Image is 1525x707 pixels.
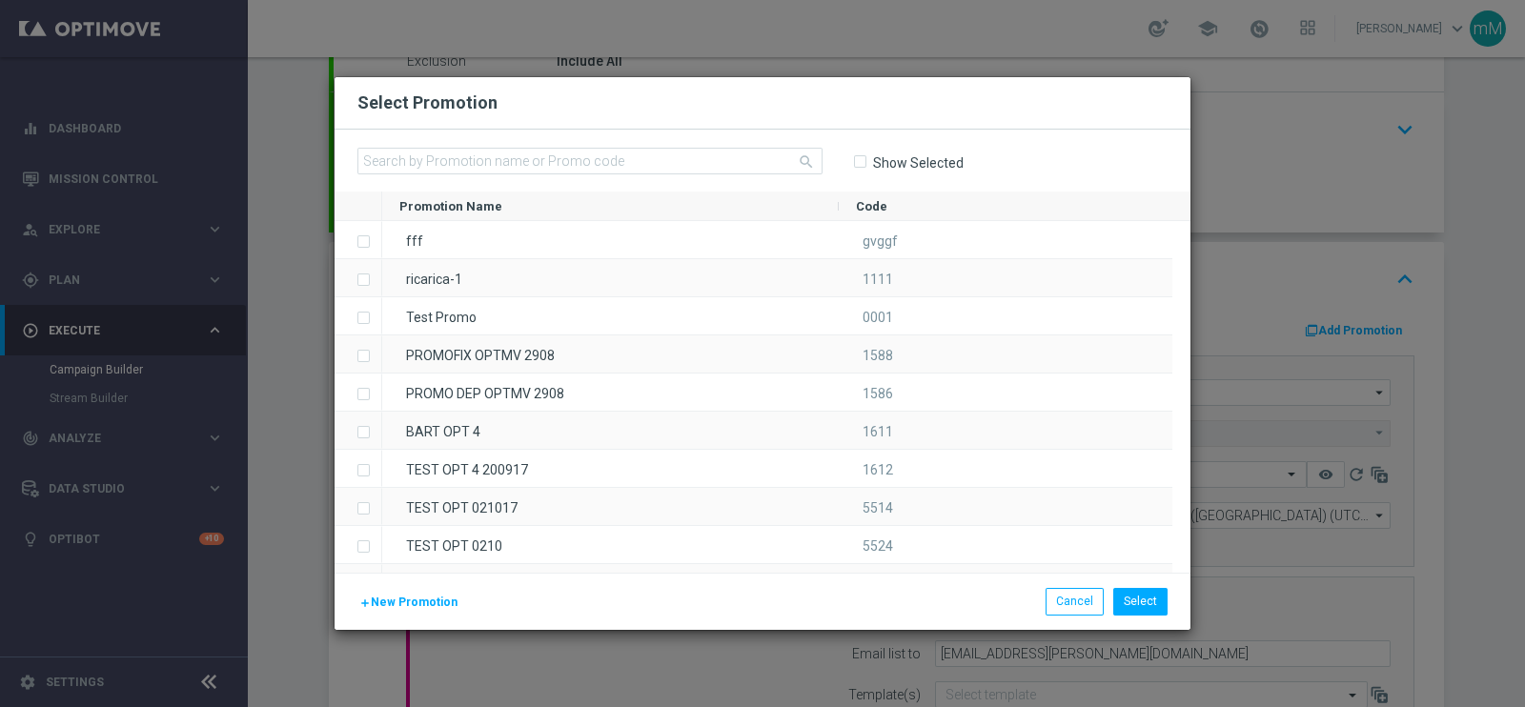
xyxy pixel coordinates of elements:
[382,450,1172,488] div: Press SPACE to select this row.
[382,221,839,258] div: fff
[382,221,1172,259] div: Press SPACE to select this row.
[798,153,815,171] i: search
[335,412,382,450] div: Press SPACE to select this row.
[335,450,382,488] div: Press SPACE to select this row.
[335,526,382,564] div: Press SPACE to select this row.
[382,488,1172,526] div: Press SPACE to select this row.
[382,335,1172,374] div: Press SPACE to select this row.
[382,259,839,296] div: ricarica-1
[863,500,893,515] span: 5514
[382,488,839,525] div: TEST OPT 021017
[335,297,382,335] div: Press SPACE to select this row.
[382,374,1172,412] div: Press SPACE to select this row.
[335,488,382,526] div: Press SPACE to select this row.
[382,374,839,411] div: PROMO DEP OPTMV 2908
[359,597,371,609] i: add
[382,412,839,449] div: BART OPT 4
[335,259,382,297] div: Press SPACE to select this row.
[335,221,382,259] div: Press SPACE to select this row.
[863,538,893,554] span: 5524
[357,91,498,114] h2: Select Promotion
[357,592,459,613] button: New Promotion
[335,335,382,374] div: Press SPACE to select this row.
[335,564,382,602] div: Press SPACE to select this row.
[856,199,887,213] span: Code
[382,526,839,563] div: TEST OPT 0210
[863,386,893,401] span: 1586
[357,148,823,174] input: Search by Promotion name or Promo code
[382,564,839,601] div: TEST OPT0310
[382,526,1172,564] div: Press SPACE to select this row.
[863,310,893,325] span: 0001
[399,199,502,213] span: Promotion Name
[863,462,893,477] span: 1612
[382,412,1172,450] div: Press SPACE to select this row.
[872,154,964,172] label: Show Selected
[1113,588,1168,615] button: Select
[1046,588,1104,615] button: Cancel
[382,297,839,334] div: Test Promo
[382,259,1172,297] div: Press SPACE to select this row.
[863,348,893,363] span: 1588
[382,297,1172,335] div: Press SPACE to select this row.
[382,564,1172,602] div: Press SPACE to select this row.
[863,272,893,287] span: 1111
[863,424,893,439] span: 1611
[371,596,457,609] span: New Promotion
[863,233,898,249] span: gvggf
[382,450,839,487] div: TEST OPT 4 200917
[335,374,382,412] div: Press SPACE to select this row.
[382,335,839,373] div: PROMOFIX OPTMV 2908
